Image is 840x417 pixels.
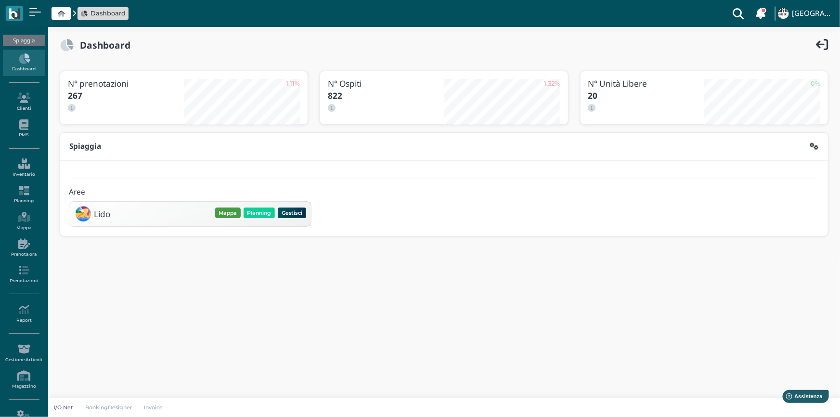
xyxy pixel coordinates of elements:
b: 822 [328,90,342,101]
a: ... [GEOGRAPHIC_DATA] [776,2,834,25]
b: 20 [588,90,598,101]
a: Prenota ora [3,235,45,261]
a: Planning [3,182,45,208]
button: Gestisci [278,208,306,218]
a: PMS [3,116,45,142]
h2: Dashboard [74,40,130,50]
h3: N° prenotazioni [68,79,184,88]
img: logo [9,8,20,19]
b: 267 [68,90,82,101]
h3: N° Ospiti [328,79,444,88]
div: Spiaggia [3,35,45,46]
h4: [GEOGRAPHIC_DATA] [792,10,834,18]
span: Dashboard [90,9,126,18]
h3: N° Unità Libere [588,79,704,88]
a: Inventario [3,155,45,181]
h4: Aree [69,188,85,196]
h3: Lido [94,209,110,219]
a: Prenotazioni [3,261,45,287]
span: Assistenza [28,8,64,15]
a: Mappa [3,208,45,235]
a: Dashboard [81,9,126,18]
iframe: Help widget launcher [772,387,832,409]
a: Dashboard [3,50,45,76]
button: Planning [244,208,275,218]
a: Clienti [3,89,45,115]
button: Mappa [215,208,241,218]
b: Spiaggia [69,141,101,151]
img: ... [778,8,788,19]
